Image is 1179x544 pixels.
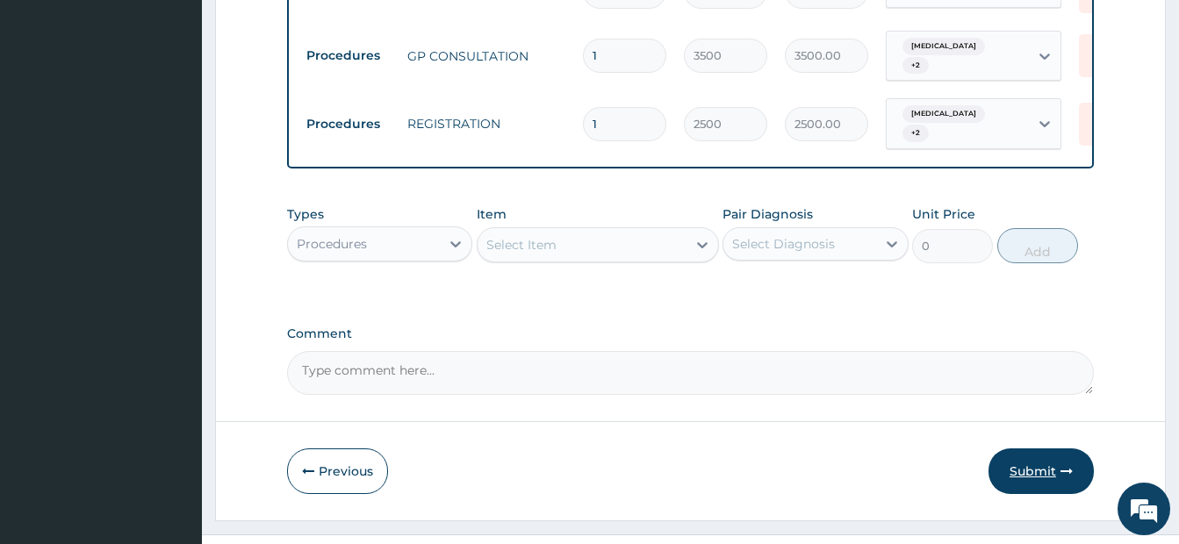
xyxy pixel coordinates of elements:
[298,108,399,140] td: Procedures
[477,205,507,223] label: Item
[722,205,813,223] label: Pair Diagnosis
[399,39,574,74] td: GP CONSULTATION
[32,88,71,132] img: d_794563401_company_1708531726252_794563401
[486,236,557,254] div: Select Item
[997,228,1078,263] button: Add
[102,161,242,339] span: We're online!
[297,235,367,253] div: Procedures
[288,9,330,51] div: Minimize live chat window
[399,106,574,141] td: REGISTRATION
[902,105,985,123] span: [MEDICAL_DATA]
[9,360,334,421] textarea: Type your message and hit 'Enter'
[287,326,1094,341] label: Comment
[988,448,1094,494] button: Submit
[91,98,295,121] div: Chat with us now
[912,205,975,223] label: Unit Price
[902,125,929,142] span: + 2
[732,235,835,253] div: Select Diagnosis
[287,207,324,222] label: Types
[287,448,388,494] button: Previous
[902,57,929,75] span: + 2
[902,38,985,55] span: [MEDICAL_DATA]
[298,39,399,72] td: Procedures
